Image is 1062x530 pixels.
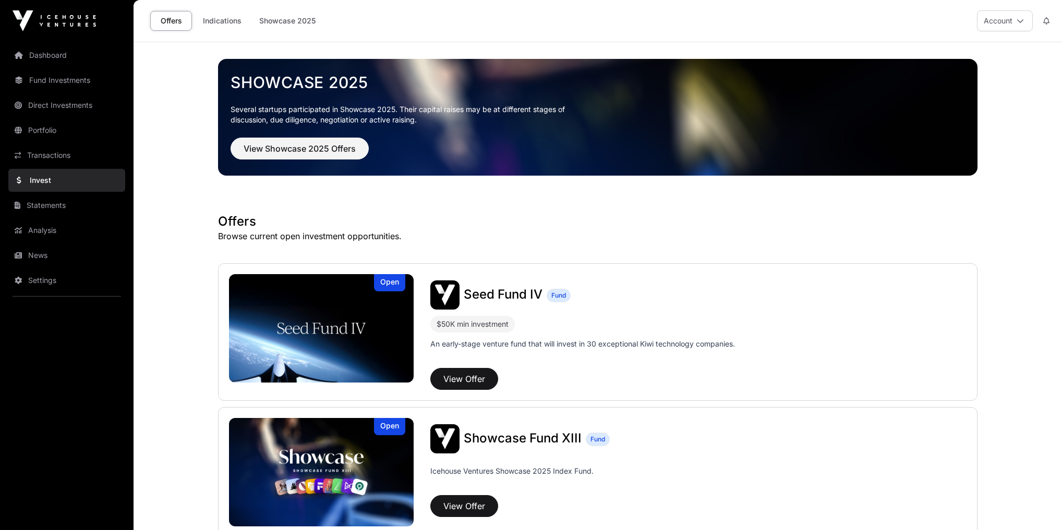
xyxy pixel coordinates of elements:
[430,466,594,476] p: Icehouse Ventures Showcase 2025 Index Fund.
[8,269,125,292] a: Settings
[551,291,566,300] span: Fund
[150,11,192,31] a: Offers
[430,368,498,390] button: View Offer
[374,418,405,435] div: Open
[8,69,125,92] a: Fund Investments
[229,418,414,526] img: Showcase Fund XIII
[8,94,125,117] a: Direct Investments
[8,219,125,242] a: Analysis
[196,11,248,31] a: Indications
[977,10,1033,31] button: Account
[231,148,369,158] a: View Showcase 2025 Offers
[229,418,414,526] a: Showcase Fund XIIIOpen
[231,138,369,159] button: View Showcase 2025 Offers
[218,59,977,176] img: Showcase 2025
[231,73,965,92] a: Showcase 2025
[464,288,542,302] a: Seed Fund IV
[8,244,125,267] a: News
[13,10,96,31] img: Icehouse Ventures Logo
[1010,480,1062,530] iframe: Chat Widget
[430,316,515,332] div: $50K min investment
[590,435,605,443] span: Fund
[8,44,125,67] a: Dashboard
[8,119,125,142] a: Portfolio
[430,339,735,349] p: An early-stage venture fund that will invest in 30 exceptional Kiwi technology companies.
[252,11,322,31] a: Showcase 2025
[430,495,498,517] button: View Offer
[464,287,542,302] span: Seed Fund IV
[430,280,460,310] img: Seed Fund IV
[374,274,405,291] div: Open
[231,104,581,125] p: Several startups participated in Showcase 2025. Their capital raises may be at different stages o...
[229,274,414,383] img: Seed Fund IV
[8,194,125,217] a: Statements
[218,213,977,230] h1: Offers
[430,424,460,453] img: Showcase Fund XIII
[8,144,125,167] a: Transactions
[464,430,582,446] span: Showcase Fund XIII
[229,274,414,383] a: Seed Fund IVOpen
[8,169,125,192] a: Invest
[244,142,356,155] span: View Showcase 2025 Offers
[464,432,582,446] a: Showcase Fund XIII
[437,318,509,330] div: $50K min investment
[218,230,977,242] p: Browse current open investment opportunities.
